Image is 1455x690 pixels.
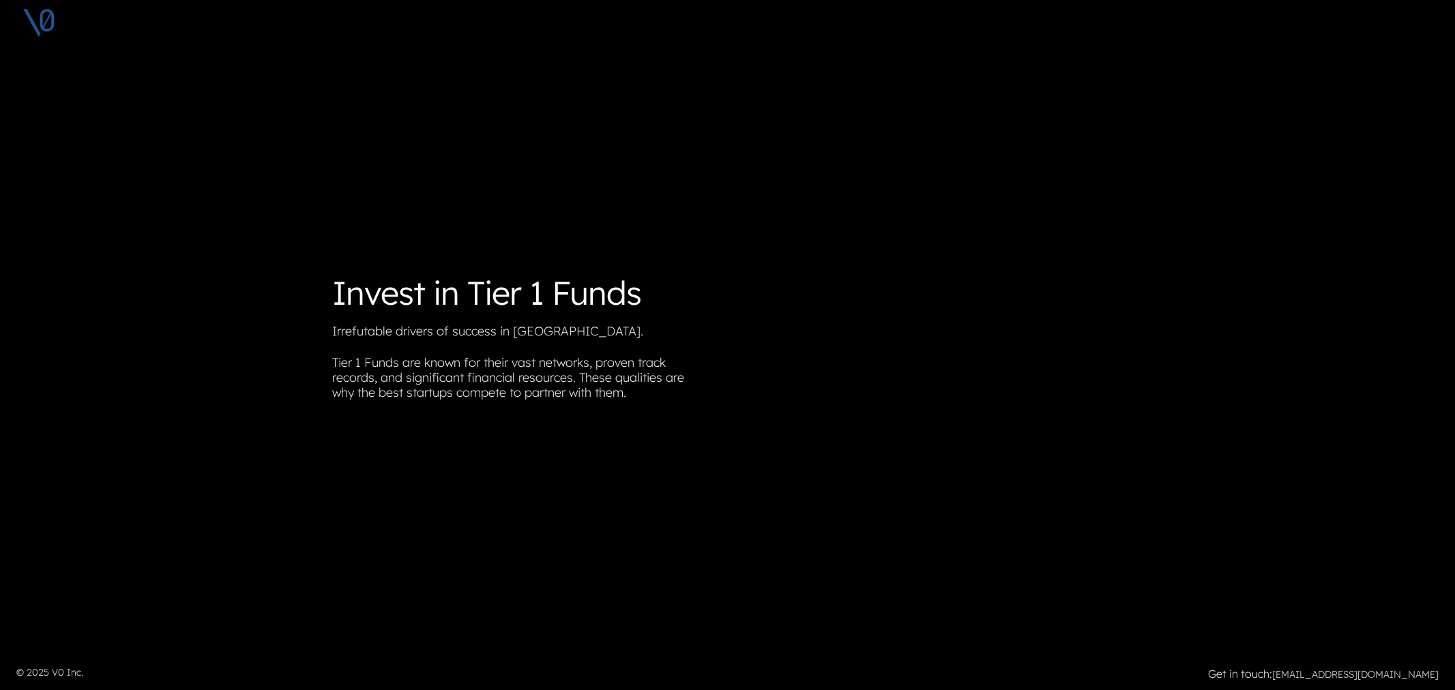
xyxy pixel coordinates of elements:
[332,355,717,406] p: Tier 1 Funds are known for their vast networks, proven track records, and significant financial r...
[332,324,717,344] p: Irrefutable drivers of success in [GEOGRAPHIC_DATA].
[1272,668,1439,680] a: [EMAIL_ADDRESS][DOMAIN_NAME]
[16,665,720,680] p: © 2025 V0 Inc.
[332,273,717,313] h1: Invest in Tier 1 Funds
[1208,667,1272,680] strong: Get in touch:
[22,5,56,40] img: V0 logo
